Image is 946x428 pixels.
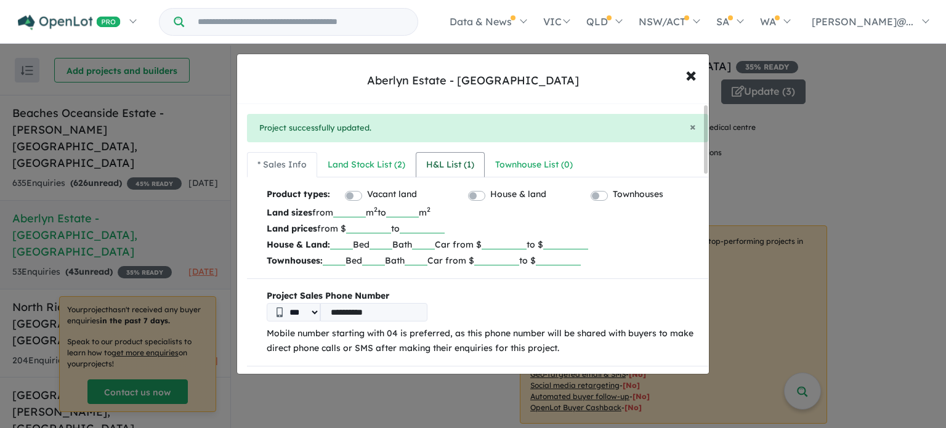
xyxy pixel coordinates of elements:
[267,204,699,220] p: from m to m
[267,252,699,269] p: Bed Bath Car from $ to $
[328,158,405,172] div: Land Stock List ( 2 )
[187,9,415,35] input: Try estate name, suburb, builder or developer
[685,61,697,87] span: ×
[374,205,378,214] sup: 2
[427,205,431,214] sup: 2
[267,223,317,234] b: Land prices
[613,187,663,202] label: Townhouses
[267,220,699,236] p: from $ to
[690,119,696,134] span: ×
[367,187,417,202] label: Vacant land
[690,121,696,132] button: Close
[267,239,330,250] b: House & Land:
[277,307,283,317] img: Phone icon
[367,73,579,89] div: Aberlyn Estate - [GEOGRAPHIC_DATA]
[495,158,573,172] div: Townhouse List ( 0 )
[267,207,312,218] b: Land sizes
[490,187,546,202] label: House & land
[267,187,330,204] b: Product types:
[257,158,307,172] div: * Sales Info
[18,15,121,30] img: Openlot PRO Logo White
[812,15,913,28] span: [PERSON_NAME]@...
[247,114,708,142] div: Project successfully updated.
[267,236,699,252] p: Bed Bath Car from $ to $
[267,289,699,304] b: Project Sales Phone Number
[267,326,699,356] p: Mobile number starting with 04 is preferred, as this phone number will be shared with buyers to m...
[426,158,474,172] div: H&L List ( 1 )
[267,255,323,266] b: Townhouses:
